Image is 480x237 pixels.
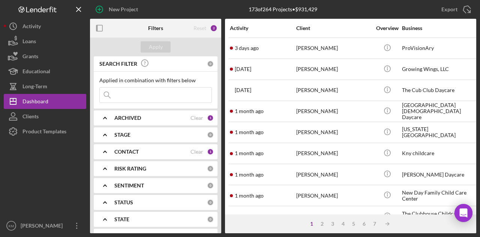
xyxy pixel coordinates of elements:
div: 7 [369,221,380,227]
div: [US_STATE][GEOGRAPHIC_DATA] [402,122,477,142]
div: [PERSON_NAME] [296,101,371,121]
button: Activity [4,19,86,34]
div: Overview [373,25,401,31]
div: The Cub Club Daycare [402,80,477,100]
div: Client [296,25,371,31]
div: 1 [207,148,214,155]
div: 0 [207,131,214,138]
b: STATUS [114,199,133,205]
button: Product Templates [4,124,86,139]
div: Product Templates [22,124,66,141]
b: SENTIMENT [114,183,144,189]
div: 1 [207,115,214,121]
div: 2 [210,24,217,32]
div: 0 [207,165,214,172]
b: SEARCH FILTER [99,61,137,67]
time: 2025-07-17 04:29 [235,129,264,135]
button: Grants [4,49,86,64]
time: 2025-08-19 18:43 [235,87,251,93]
button: Dashboard [4,94,86,109]
div: 0 [207,199,214,206]
div: Clear [190,115,203,121]
div: Dashboard [22,94,48,111]
time: 2025-08-19 19:35 [235,66,251,72]
div: Activity [22,19,41,36]
div: The Clubhouse Childcare Center LLC [402,207,477,226]
div: Activity [230,25,295,31]
div: [PERSON_NAME] [19,218,67,235]
time: 2025-07-17 03:58 [235,150,264,156]
div: 4 [338,221,348,227]
div: New Day Family Child Care Center [402,186,477,205]
div: Export [441,2,457,17]
div: Kny childcare [402,143,477,163]
div: Grants [22,49,38,66]
div: [PERSON_NAME] [296,165,371,184]
div: Open Intercom Messenger [454,204,472,222]
div: [PERSON_NAME] [296,186,371,205]
div: [PERSON_NAME] [296,38,371,58]
div: 5 [348,221,359,227]
div: Reset [193,25,206,31]
div: 1 [306,221,317,227]
button: New Project [90,2,145,17]
div: 2 [317,221,327,227]
div: [PERSON_NAME] [296,80,371,100]
button: Long-Term [4,79,86,94]
button: Export [434,2,476,17]
b: RISK RATING [114,166,146,172]
b: CONTACT [114,149,139,155]
button: Apply [141,41,171,53]
div: Apply [149,41,163,53]
div: Clear [190,149,203,155]
time: 2025-08-22 21:32 [235,45,259,51]
time: 2025-07-17 02:37 [235,214,264,220]
div: 0 [207,216,214,223]
div: Growing Wings, LLC [402,59,477,79]
time: 2025-07-17 04:58 [235,108,264,114]
div: Clients [22,109,39,126]
div: [PERSON_NAME] [296,59,371,79]
b: ARCHIVED [114,115,141,121]
b: STAGE [114,132,130,138]
text: KM [9,224,14,228]
div: [PERSON_NAME] Daycare [402,165,477,184]
div: 0 [207,60,214,67]
button: Loans [4,34,86,49]
div: Long-Term [22,79,47,96]
button: KM[PERSON_NAME] [4,218,86,233]
div: Applied in combination with filters below [99,77,212,83]
div: [PERSON_NAME] [296,207,371,226]
b: Filters [148,25,163,31]
div: [GEOGRAPHIC_DATA][DEMOGRAPHIC_DATA] Daycare [402,101,477,121]
div: 0 [207,182,214,189]
div: 3 [327,221,338,227]
button: Educational [4,64,86,79]
div: Educational [22,64,50,81]
div: 173 of 264 Projects • $931,429 [249,6,317,12]
button: Clients [4,109,86,124]
div: 6 [359,221,369,227]
div: New Project [109,2,138,17]
time: 2025-07-17 02:44 [235,193,264,199]
div: Business [402,25,477,31]
div: ProVisionAry [402,38,477,58]
time: 2025-07-17 03:45 [235,172,264,178]
div: Loans [22,34,36,51]
div: [PERSON_NAME] [296,122,371,142]
b: STATE [114,216,129,222]
div: [PERSON_NAME] [296,143,371,163]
